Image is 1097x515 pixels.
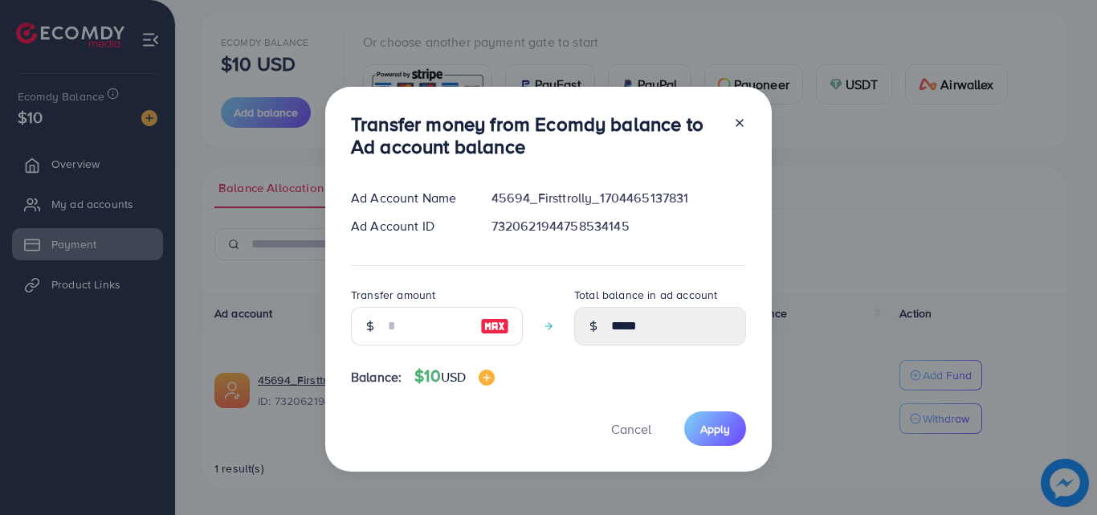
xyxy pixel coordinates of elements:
[480,317,509,336] img: image
[684,411,746,446] button: Apply
[441,368,466,386] span: USD
[351,112,720,159] h3: Transfer money from Ecomdy balance to Ad account balance
[414,366,495,386] h4: $10
[611,420,651,438] span: Cancel
[574,287,717,303] label: Total balance in ad account
[591,411,671,446] button: Cancel
[479,370,495,386] img: image
[351,287,435,303] label: Transfer amount
[351,368,402,386] span: Balance:
[338,189,479,207] div: Ad Account Name
[479,217,759,235] div: 7320621944758534145
[338,217,479,235] div: Ad Account ID
[700,421,730,437] span: Apply
[479,189,759,207] div: 45694_Firsttrolly_1704465137831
